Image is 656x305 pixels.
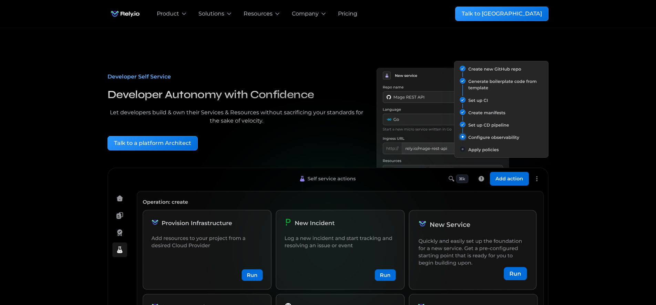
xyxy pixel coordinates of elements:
[107,7,143,21] img: Rely.io logo
[157,10,179,18] div: Product
[455,7,549,21] a: Talk to [GEOGRAPHIC_DATA]
[462,10,542,18] div: Talk to [GEOGRAPHIC_DATA]
[107,136,198,150] a: Talk to a platform Architect
[292,10,319,18] div: Company
[107,73,366,81] div: Developer Self Service
[198,10,224,18] div: Solutions
[377,61,549,168] a: open lightbox
[107,108,366,125] div: Let developers build & own their Services & Resources without sacrificing your standards for the ...
[338,10,357,18] a: Pricing
[107,86,366,103] h3: Developer Autonomy with Confidence
[107,7,143,21] a: home
[244,10,273,18] div: Resources
[114,139,191,147] div: Talk to a platform Architect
